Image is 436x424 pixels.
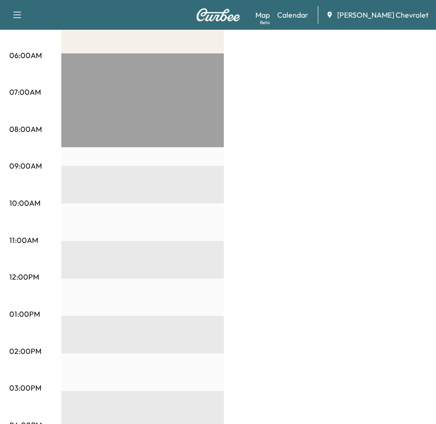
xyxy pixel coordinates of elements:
a: Calendar [277,9,308,20]
p: 11:00AM [9,235,38,246]
img: Curbee Logo [196,8,241,21]
p: 03:00PM [9,382,41,393]
a: MapBeta [255,9,270,20]
p: 01:00PM [9,308,40,320]
p: 09:00AM [9,160,42,171]
p: 08:00AM [9,124,42,135]
div: Beta [260,19,270,26]
p: 10:00AM [9,197,40,209]
p: 02:00PM [9,346,41,357]
p: 07:00AM [9,86,41,98]
p: 06:00AM [9,50,42,61]
span: [PERSON_NAME] Chevrolet [337,9,429,20]
p: 12:00PM [9,271,39,282]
